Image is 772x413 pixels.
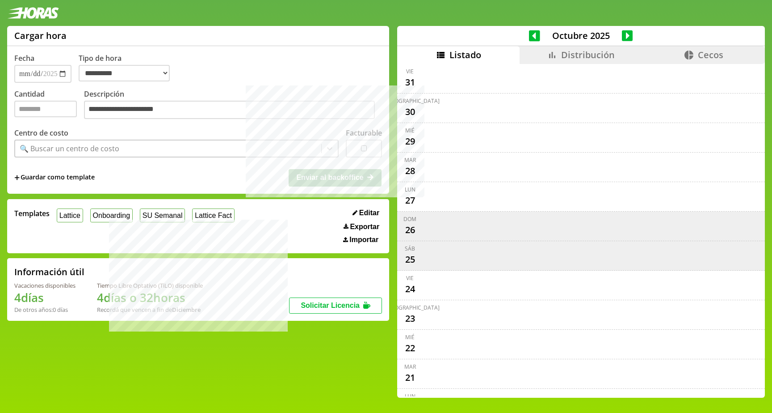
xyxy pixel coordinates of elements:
[403,311,417,326] div: 23
[698,49,723,61] span: Cecos
[172,306,201,314] b: Diciembre
[405,392,415,400] div: lun
[90,209,133,222] button: Onboarding
[14,53,34,63] label: Fecha
[14,128,68,138] label: Centro de costo
[403,341,417,355] div: 22
[14,306,76,314] div: De otros años: 0 días
[381,304,440,311] div: [DEMOGRAPHIC_DATA]
[403,215,416,223] div: dom
[84,101,375,119] textarea: Descripción
[14,173,20,183] span: +
[14,173,95,183] span: +Guardar como template
[540,30,622,42] span: Octubre 2025
[397,64,765,396] div: scrollable content
[84,89,382,122] label: Descripción
[79,65,170,81] select: Tipo de hora
[403,223,417,237] div: 26
[561,49,615,61] span: Distribución
[97,290,203,306] h1: 4 días o 32 horas
[405,245,415,252] div: sáb
[79,53,177,83] label: Tipo de hora
[403,252,417,267] div: 25
[406,68,414,75] div: vie
[405,186,415,193] div: lun
[7,7,59,19] img: logotipo
[404,363,416,370] div: mar
[403,164,417,178] div: 28
[405,127,415,134] div: mié
[403,282,417,296] div: 24
[140,209,185,222] button: SU Semanal
[14,89,84,122] label: Cantidad
[97,281,203,290] div: Tiempo Libre Optativo (TiLO) disponible
[289,298,382,314] button: Solicitar Licencia
[350,223,379,231] span: Exportar
[403,370,417,385] div: 21
[301,302,360,309] span: Solicitar Licencia
[350,209,382,217] button: Editar
[14,266,84,278] h2: Información útil
[14,290,76,306] h1: 4 días
[192,209,234,222] button: Lattice Fact
[14,30,67,42] h1: Cargar hora
[341,222,382,231] button: Exportar
[449,49,481,61] span: Listado
[346,128,382,138] label: Facturable
[404,156,416,164] div: mar
[405,333,415,341] div: mié
[403,75,417,89] div: 31
[359,209,379,217] span: Editar
[403,193,417,208] div: 27
[97,306,203,314] div: Recordá que vencen a fin de
[20,144,119,153] div: 🔍 Buscar un centro de costo
[381,97,440,105] div: [DEMOGRAPHIC_DATA]
[57,209,83,222] button: Lattice
[403,105,417,119] div: 30
[14,209,50,218] span: Templates
[403,134,417,149] div: 29
[406,274,414,282] div: vie
[349,236,378,244] span: Importar
[14,101,77,117] input: Cantidad
[14,281,76,290] div: Vacaciones disponibles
